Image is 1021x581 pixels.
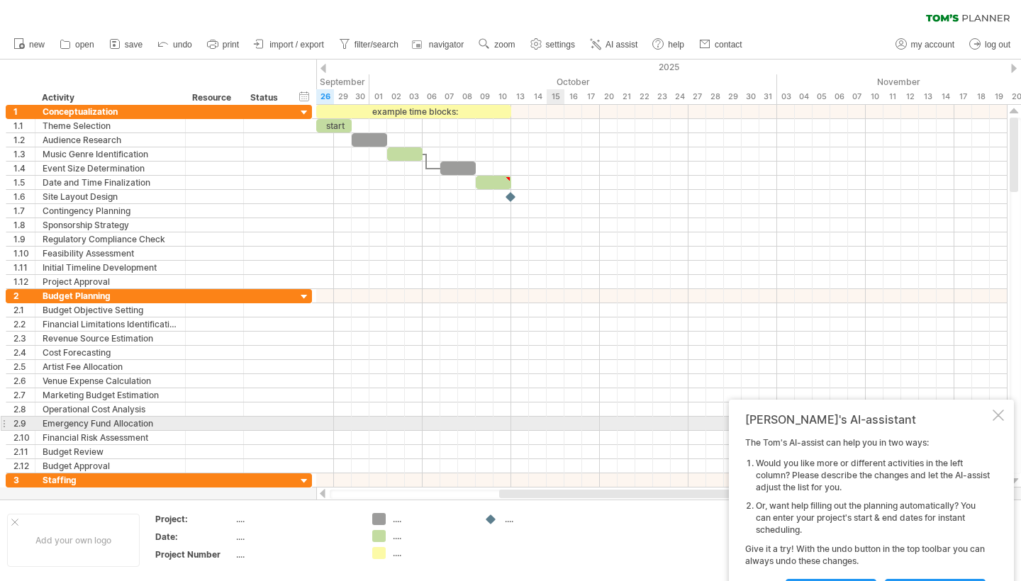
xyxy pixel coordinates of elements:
[511,89,529,104] div: Monday, 13 October 2025
[795,89,813,104] div: Tuesday, 4 November 2025
[316,89,334,104] div: Friday, 26 September 2025
[848,89,866,104] div: Friday, 7 November 2025
[154,35,196,54] a: undo
[883,89,901,104] div: Tuesday, 11 November 2025
[494,40,515,50] span: zoom
[13,360,35,373] div: 2.5
[606,40,637,50] span: AI assist
[7,514,140,567] div: Add your own logo
[43,247,178,260] div: Feasibility Assessment
[13,119,35,132] div: 1.1
[688,89,706,104] div: Monday, 27 October 2025
[10,35,49,54] a: new
[813,89,830,104] div: Wednesday, 5 November 2025
[972,89,990,104] div: Tuesday, 18 November 2025
[745,412,990,427] div: [PERSON_NAME]'s AI-assistant
[56,35,99,54] a: open
[901,89,919,104] div: Wednesday, 12 November 2025
[75,40,94,50] span: open
[43,232,178,246] div: Regulatory Compliance Check
[43,388,178,402] div: Marketing Budget Estimation
[43,218,178,232] div: Sponsorship Strategy
[696,35,747,54] a: contact
[529,89,547,104] div: Tuesday, 14 October 2025
[476,89,493,104] div: Thursday, 9 October 2025
[13,190,35,203] div: 1.6
[43,261,178,274] div: Initial Timeline Development
[316,119,352,132] div: start
[429,40,464,50] span: navigator
[990,89,1008,104] div: Wednesday, 19 November 2025
[653,89,671,104] div: Thursday, 23 October 2025
[250,35,328,54] a: import / export
[618,89,635,104] div: Tuesday, 21 October 2025
[671,89,688,104] div: Friday, 24 October 2025
[715,40,742,50] span: contact
[355,40,398,50] span: filter/search
[43,204,178,218] div: Contingency Planning
[269,40,324,50] span: import / export
[724,89,742,104] div: Wednesday, 29 October 2025
[192,91,235,105] div: Resource
[911,40,954,50] span: my account
[43,417,178,430] div: Emergency Fund Allocation
[43,275,178,288] div: Project Approval
[547,89,564,104] div: Wednesday, 15 October 2025
[586,35,642,54] a: AI assist
[635,89,653,104] div: Wednesday, 22 October 2025
[13,417,35,430] div: 2.9
[546,40,575,50] span: settings
[43,431,178,444] div: Financial Risk Assessment
[316,105,511,118] div: example time blocks:
[458,89,476,104] div: Wednesday, 8 October 2025
[43,105,178,118] div: Conceptualization
[866,89,883,104] div: Monday, 10 November 2025
[155,548,233,560] div: Project Number
[173,40,192,50] span: undo
[43,176,178,189] div: Date and Time Finalization
[43,473,178,487] div: Staffing
[493,89,511,104] div: Friday, 10 October 2025
[668,40,684,50] span: help
[43,402,178,416] div: Operational Cost Analysis
[13,275,35,288] div: 1.12
[777,89,795,104] div: Monday, 3 November 2025
[13,176,35,189] div: 1.5
[236,531,355,543] div: ....
[29,40,45,50] span: new
[13,147,35,161] div: 1.3
[13,289,35,303] div: 2
[13,261,35,274] div: 1.11
[223,40,239,50] span: print
[393,530,470,542] div: ....
[125,40,143,50] span: save
[236,513,355,525] div: ....
[106,35,147,54] a: save
[155,513,233,525] div: Project:
[892,35,959,54] a: my account
[954,89,972,104] div: Monday, 17 November 2025
[13,402,35,416] div: 2.8
[43,374,178,388] div: Venue Expense Calculation
[423,89,440,104] div: Monday, 6 October 2025
[13,431,35,444] div: 2.10
[475,35,519,54] a: zoom
[706,89,724,104] div: Tuesday, 28 October 2025
[43,317,178,331] div: Financial Limitations Identification
[13,445,35,458] div: 2.11
[155,531,233,543] div: Date:
[600,89,618,104] div: Monday, 20 October 2025
[13,133,35,147] div: 1.2
[13,247,35,260] div: 1.10
[13,388,35,402] div: 2.7
[937,89,954,104] div: Friday, 14 November 2025
[43,360,178,373] div: Artist Fee Allocation
[369,74,777,89] div: October 2025
[43,162,178,175] div: Event Size Determination
[369,89,387,104] div: Wednesday, 1 October 2025
[759,89,777,104] div: Friday, 31 October 2025
[393,513,470,525] div: ....
[42,91,177,105] div: Activity
[13,332,35,345] div: 2.3
[43,133,178,147] div: Audience Research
